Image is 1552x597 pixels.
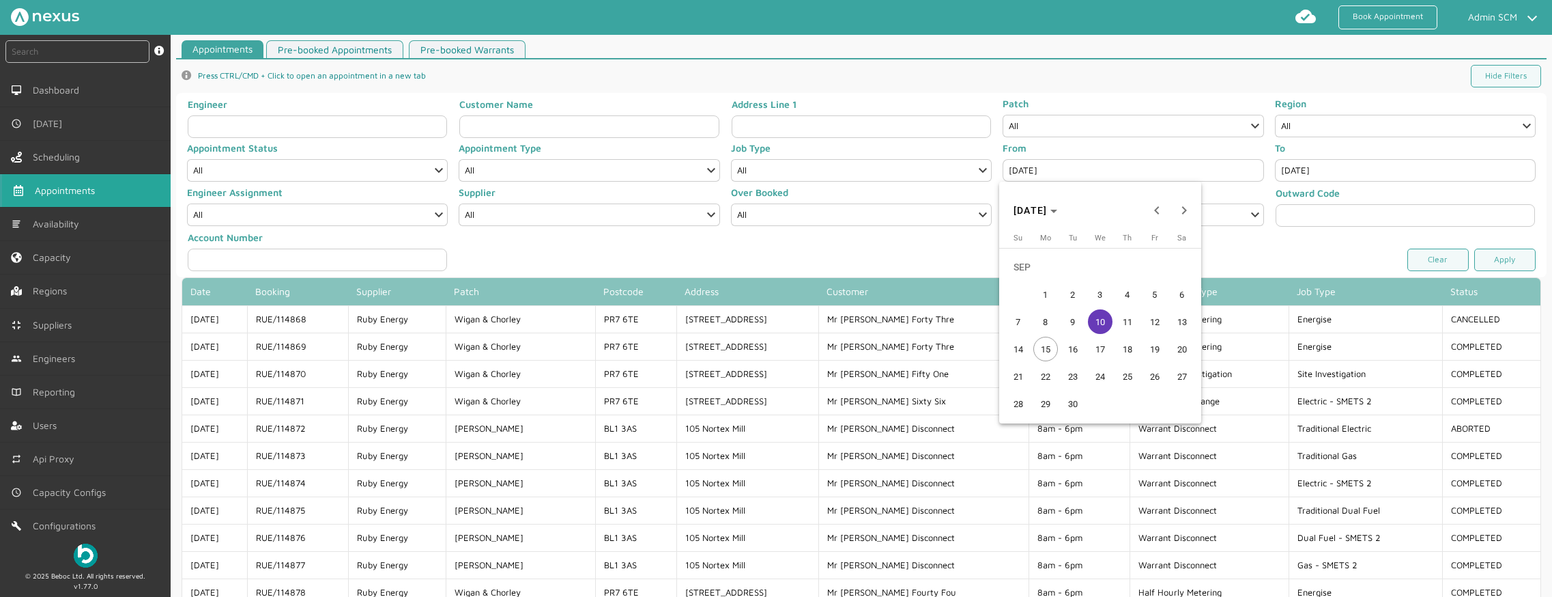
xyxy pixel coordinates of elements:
button: Sep 29, 2025 [1032,390,1059,417]
span: 12 [1143,309,1167,334]
span: 23 [1061,364,1085,389]
button: Sep 25, 2025 [1114,363,1141,390]
button: Sep 23, 2025 [1059,363,1087,390]
span: 1 [1033,282,1058,307]
span: 15 [1033,337,1058,361]
button: Sep 13, 2025 [1168,308,1196,335]
button: Sep 5, 2025 [1141,281,1168,308]
button: Previous month [1143,197,1170,224]
button: Sep 30, 2025 [1059,390,1087,417]
button: Choose month and year [1008,198,1063,223]
span: 18 [1115,337,1140,361]
span: 30 [1061,391,1085,416]
span: 5 [1143,282,1167,307]
button: Sep 19, 2025 [1141,335,1168,363]
span: 20 [1170,337,1194,361]
span: 4 [1115,282,1140,307]
span: 24 [1088,364,1112,389]
span: Sa [1177,234,1186,242]
span: 3 [1088,282,1112,307]
span: We [1095,234,1106,242]
button: Sep 28, 2025 [1005,390,1032,417]
span: 26 [1143,364,1167,389]
button: Sep 9, 2025 [1059,308,1087,335]
span: Mo [1040,234,1051,242]
button: Sep 27, 2025 [1168,363,1196,390]
span: 2 [1061,282,1085,307]
span: 19 [1143,337,1167,361]
span: Su [1014,234,1022,242]
span: 7 [1006,309,1031,334]
span: 27 [1170,364,1194,389]
span: 21 [1006,364,1031,389]
span: [DATE] [1014,205,1048,216]
button: Sep 4, 2025 [1114,281,1141,308]
button: Sep 6, 2025 [1168,281,1196,308]
button: Sep 24, 2025 [1087,363,1114,390]
button: Sep 10, 2025 [1087,308,1114,335]
span: Th [1123,234,1132,242]
span: 8 [1033,309,1058,334]
span: 11 [1115,309,1140,334]
button: Sep 8, 2025 [1032,308,1059,335]
button: Sep 16, 2025 [1059,335,1087,363]
button: Sep 21, 2025 [1005,363,1032,390]
span: 9 [1061,309,1085,334]
button: Sep 12, 2025 [1141,308,1168,335]
span: 13 [1170,309,1194,334]
button: Sep 11, 2025 [1114,308,1141,335]
span: 14 [1006,337,1031,361]
span: 6 [1170,282,1194,307]
button: Sep 1, 2025 [1032,281,1059,308]
button: Sep 2, 2025 [1059,281,1087,308]
td: SEP [1005,253,1196,281]
span: 28 [1006,391,1031,416]
button: Sep 22, 2025 [1032,363,1059,390]
span: 29 [1033,391,1058,416]
span: 10 [1088,309,1112,334]
span: 16 [1061,337,1085,361]
button: Next month [1170,197,1198,224]
button: Sep 7, 2025 [1005,308,1032,335]
button: Sep 3, 2025 [1087,281,1114,308]
button: Sep 17, 2025 [1087,335,1114,363]
span: 25 [1115,364,1140,389]
button: Sep 15, 2025 [1032,335,1059,363]
button: Sep 26, 2025 [1141,363,1168,390]
button: Sep 18, 2025 [1114,335,1141,363]
button: Sep 20, 2025 [1168,335,1196,363]
span: Fr [1151,234,1158,242]
span: 17 [1088,337,1112,361]
span: Tu [1069,234,1077,242]
span: 22 [1033,364,1058,389]
button: Sep 14, 2025 [1005,335,1032,363]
